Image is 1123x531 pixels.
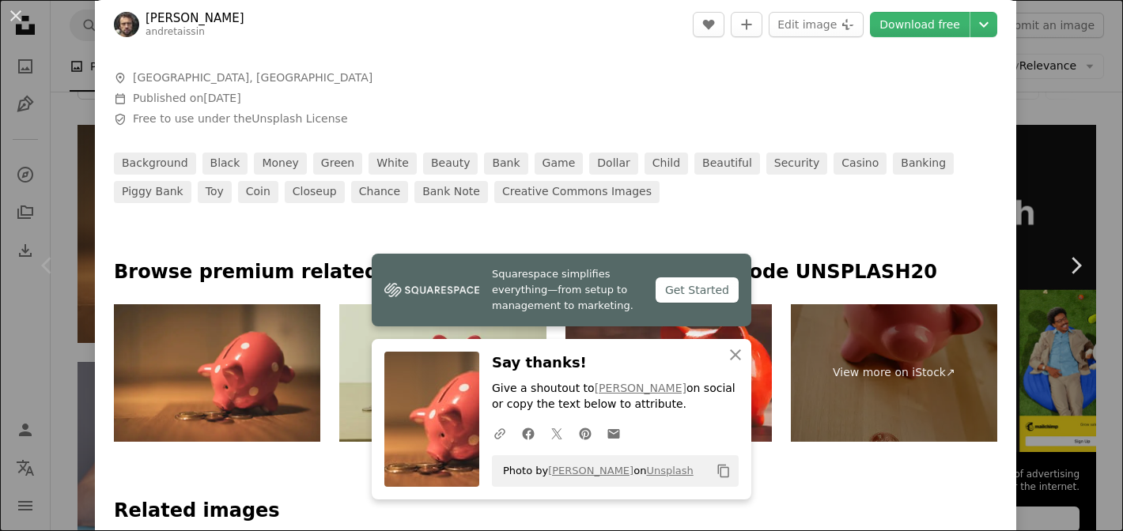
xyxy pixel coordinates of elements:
a: beauty [423,153,478,175]
a: Share over email [599,417,628,449]
a: coin [238,181,278,203]
a: bank note [414,181,488,203]
div: Get Started [656,277,739,303]
span: Photo by on [495,458,694,484]
a: child [645,153,688,175]
a: banking [893,153,954,175]
a: Share on Facebook [514,417,543,449]
a: green [313,153,362,175]
a: piggy bank [114,181,191,203]
a: [PERSON_NAME] [146,10,244,26]
a: Download free [870,12,970,37]
a: Share on Twitter [543,417,571,449]
a: Next [1028,190,1123,341]
a: Share on Pinterest [571,417,599,449]
a: money [254,153,306,175]
a: chance [351,181,408,203]
a: closeup [285,181,345,203]
button: Copy to clipboard [710,458,737,484]
a: [PERSON_NAME] [595,382,686,394]
button: Edit image [769,12,864,37]
a: andretaissin [146,26,205,37]
span: Free to use under the [133,111,348,127]
a: bank [484,153,527,175]
a: View more on iStock↗ [791,304,997,442]
a: dollar [589,153,637,175]
span: Published on [133,92,241,104]
time: December 13, 2020 at 8:55:05 PM GMT+8 [203,92,240,104]
h4: Related images [114,499,997,524]
h3: Say thanks! [492,352,739,375]
a: Squarespace simplifies everything—from setup to management to marketing.Get Started [372,254,751,326]
a: beautiful [694,153,760,175]
button: Choose download size [970,12,997,37]
button: Like [693,12,724,37]
a: security [766,153,828,175]
a: background [114,153,196,175]
img: A piggy bank with coins on the floor. Vintage style retro. [114,304,320,442]
a: Creative Commons images [494,181,660,203]
a: black [202,153,248,175]
a: game [535,153,584,175]
p: Give a shoutout to on social or copy the text below to attribute. [492,381,739,412]
a: casino [834,153,887,175]
img: Go to Andre Taissin's profile [114,12,139,37]
a: Unsplash License [251,112,347,125]
p: Browse premium related images on iStock | Save 20% with code UNSPLASH20 [114,260,997,285]
a: Unsplash [646,465,693,476]
span: [GEOGRAPHIC_DATA], [GEOGRAPHIC_DATA] [133,70,372,86]
img: file-1747939142011-51e5cc87e3c9 [384,278,479,302]
img: Budgeting, savings or retirement. Investment and growing wealth. Red piggy bank surrounded with c... [339,304,546,442]
a: [PERSON_NAME] [548,465,633,476]
button: Add to Collection [731,12,762,37]
a: toy [198,181,232,203]
span: Squarespace simplifies everything—from setup to management to marketing. [492,266,643,314]
a: white [369,153,417,175]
